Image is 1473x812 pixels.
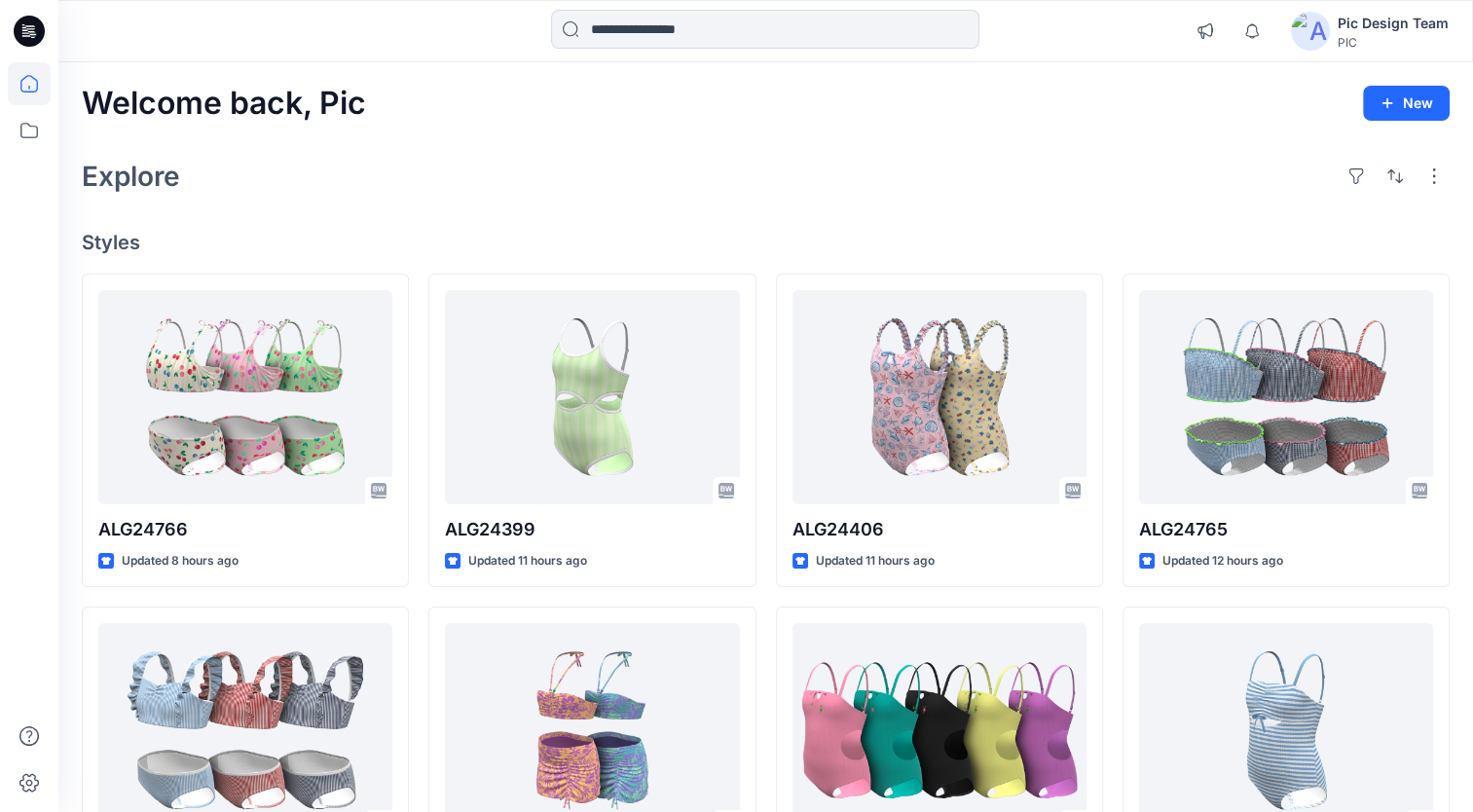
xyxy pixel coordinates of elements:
[445,290,739,504] a: ALG24399
[1162,551,1283,572] p: Updated 12 hours ago
[1291,12,1330,51] img: avatar
[98,516,392,543] p: ALG24766
[792,290,1086,504] a: ALG24406
[1363,86,1450,121] button: New
[445,516,739,543] p: ALG24399
[82,161,180,192] h2: Explore
[1338,35,1449,50] div: PIC
[468,551,587,572] p: Updated 11 hours ago
[1139,516,1433,543] p: ALG24765
[122,551,239,572] p: Updated 8 hours ago
[1338,12,1449,35] div: Pic Design Team
[82,231,1450,254] h4: Styles
[98,290,392,504] a: ALG24766
[82,86,366,122] h2: Welcome back, Pic
[792,516,1086,543] p: ALG24406
[816,551,935,572] p: Updated 11 hours ago
[1139,290,1433,504] a: ALG24765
